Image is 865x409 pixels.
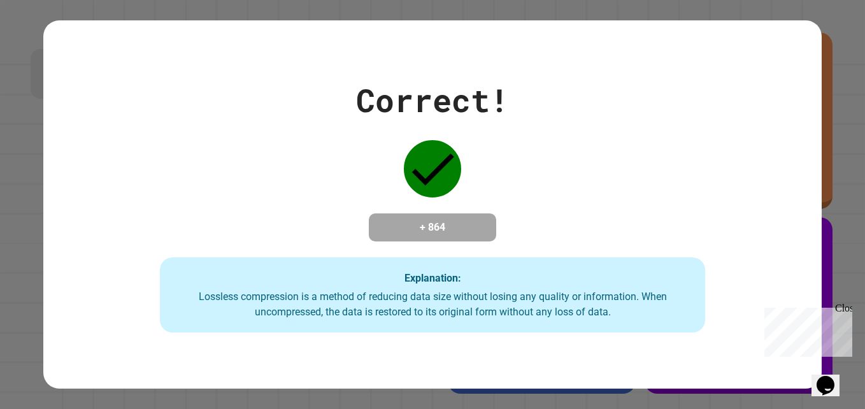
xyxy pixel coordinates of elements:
[356,76,509,124] div: Correct!
[5,5,88,81] div: Chat with us now!Close
[759,303,852,357] iframe: chat widget
[382,220,483,235] h4: + 864
[173,289,692,320] div: Lossless compression is a method of reducing data size without losing any quality or information....
[404,272,461,284] strong: Explanation:
[811,358,852,396] iframe: chat widget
